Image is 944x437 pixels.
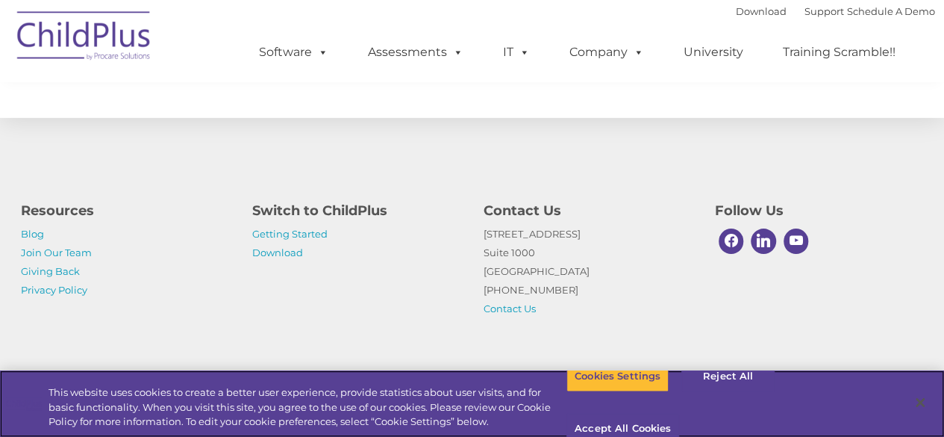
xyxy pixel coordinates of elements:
[484,303,536,314] a: Contact Us
[736,5,935,17] font: |
[21,200,230,221] h4: Resources
[484,200,693,221] h4: Contact Us
[780,225,813,258] a: Youtube
[484,225,693,318] p: [STREET_ADDRESS] Suite 1000 [GEOGRAPHIC_DATA] [PHONE_NUMBER]
[207,99,253,110] span: Last name
[21,284,87,296] a: Privacy Policy
[681,361,775,392] button: Reject All
[252,200,461,221] h4: Switch to ChildPlus
[21,228,44,240] a: Blog
[847,5,935,17] a: Schedule A Demo
[747,225,780,258] a: Linkedin
[252,247,303,258] a: Download
[566,361,669,392] button: Cookies Settings
[21,247,92,258] a: Join Our Team
[715,225,748,258] a: Facebook
[554,37,659,67] a: Company
[715,200,924,221] h4: Follow Us
[804,5,844,17] a: Support
[353,37,478,67] a: Assessments
[10,1,159,75] img: ChildPlus by Procare Solutions
[49,385,566,430] div: This website uses cookies to create a better user experience, provide statistics about user visit...
[669,37,758,67] a: University
[904,386,937,419] button: Close
[207,160,271,171] span: Phone number
[488,37,545,67] a: IT
[21,265,80,277] a: Giving Back
[252,228,328,240] a: Getting Started
[736,5,787,17] a: Download
[768,37,910,67] a: Training Scramble!!
[244,37,343,67] a: Software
